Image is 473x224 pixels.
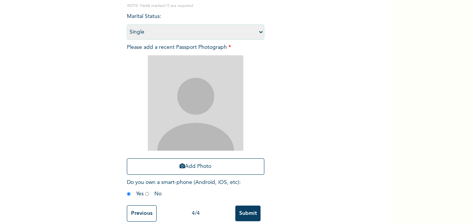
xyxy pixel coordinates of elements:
[148,55,243,151] img: Crop
[235,206,261,221] input: Submit
[127,14,264,35] span: Marital Status :
[127,3,264,9] p: NOTE: Fields marked (*) are required
[127,158,264,175] button: Add Photo
[127,180,241,197] span: Do you own a smart-phone (Android, iOS, etc) : Yes No
[157,209,235,218] div: 4 / 4
[127,45,264,179] span: Please add a recent Passport Photograph
[127,205,157,222] input: Previous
